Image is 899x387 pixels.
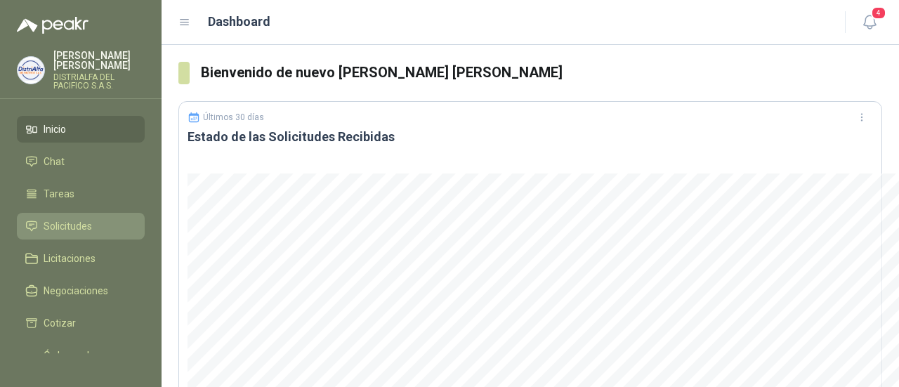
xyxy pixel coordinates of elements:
span: Inicio [44,122,66,137]
a: Tareas [17,181,145,207]
a: Inicio [17,116,145,143]
span: 4 [871,6,886,20]
h3: Bienvenido de nuevo [PERSON_NAME] [PERSON_NAME] [201,62,883,84]
h1: Dashboard [208,12,270,32]
span: Cotizar [44,315,76,331]
span: Chat [44,154,65,169]
a: Chat [17,148,145,175]
button: 4 [857,10,882,35]
p: DISTRIALFA DEL PACIFICO S.A.S. [53,73,145,90]
span: Órdenes de Compra [44,348,131,379]
img: Company Logo [18,57,44,84]
a: Negociaciones [17,277,145,304]
a: Licitaciones [17,245,145,272]
a: Cotizar [17,310,145,336]
a: Solicitudes [17,213,145,240]
img: Logo peakr [17,17,88,34]
span: Solicitudes [44,218,92,234]
p: Últimos 30 días [203,112,264,122]
span: Licitaciones [44,251,96,266]
a: Órdenes de Compra [17,342,145,384]
span: Tareas [44,186,74,202]
h3: Estado de las Solicitudes Recibidas [188,129,873,145]
span: Negociaciones [44,283,108,299]
p: [PERSON_NAME] [PERSON_NAME] [53,51,145,70]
